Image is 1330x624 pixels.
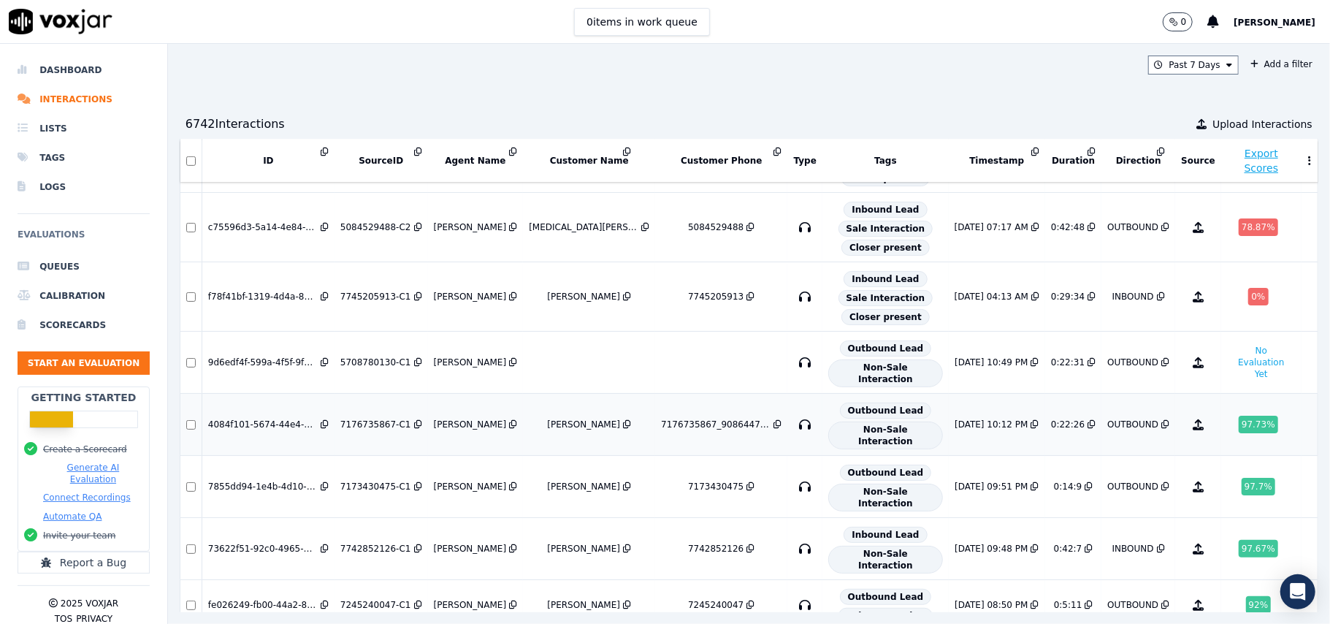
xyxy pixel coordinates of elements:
[1245,56,1318,73] button: Add a filter
[828,422,942,449] span: Non-Sale Interaction
[340,221,411,233] div: 5084529488-C2
[43,444,127,455] button: Create a Scorecard
[828,484,942,511] span: Non-Sale Interaction
[1112,291,1154,303] div: INBOUND
[794,155,817,167] button: Type
[1196,117,1312,132] button: Upload Interactions
[828,546,942,574] span: Non-Sale Interaction
[18,252,150,281] a: Queues
[1051,419,1085,430] div: 0:22:26
[1107,419,1158,430] div: OUTBOUND
[208,291,318,303] div: f78f41bf-1319-4d4a-8dbc-e5296826366a
[340,291,411,303] div: 7745205913-C1
[844,527,927,543] span: Inbound Lead
[547,599,620,611] div: [PERSON_NAME]
[838,221,933,237] span: Sale Interaction
[1228,146,1295,175] button: Export Scores
[18,311,150,340] a: Scorecards
[434,599,507,611] div: [PERSON_NAME]
[340,543,411,555] div: 7742852126-C1
[1246,596,1272,614] div: 92 %
[9,9,112,34] img: voxjar logo
[574,8,710,36] button: 0items in work queue
[1051,291,1085,303] div: 0:29:34
[1112,543,1154,555] div: INBOUND
[1052,155,1095,167] button: Duration
[1054,543,1082,555] div: 0:42:7
[955,357,1028,368] div: [DATE] 10:49 PM
[263,155,273,167] button: ID
[43,530,115,541] button: Invite your team
[844,202,927,218] span: Inbound Lead
[1107,599,1158,611] div: OUTBOUND
[31,390,136,405] h2: Getting Started
[18,114,150,143] a: Lists
[838,290,933,306] span: Sale Interaction
[43,462,143,485] button: Generate AI Evaluation
[1227,342,1296,383] button: No Evaluation Yet
[18,85,150,114] li: Interactions
[955,291,1028,303] div: [DATE] 04:13 AM
[550,155,629,167] button: Customer Name
[18,56,150,85] a: Dashboard
[840,403,932,419] span: Outbound Lead
[18,172,150,202] a: Logs
[1234,13,1330,31] button: [PERSON_NAME]
[1239,416,1278,433] div: 97.73 %
[445,155,505,167] button: Agent Name
[1234,18,1315,28] span: [PERSON_NAME]
[547,291,620,303] div: [PERSON_NAME]
[1148,56,1239,75] button: Past 7 Days
[838,608,933,624] span: Sale Interaction
[1051,221,1085,233] div: 0:42:48
[547,543,620,555] div: [PERSON_NAME]
[1181,155,1215,167] button: Source
[208,357,318,368] div: 9d6edf4f-599a-4f5f-9f51-5da9d544cb7a
[955,543,1028,555] div: [DATE] 09:48 PM
[547,481,620,492] div: [PERSON_NAME]
[340,481,411,492] div: 7173430475-C1
[208,419,318,430] div: 4084f101-5674-44e4-8f29-1be0a75bf6df
[1212,117,1312,132] span: Upload Interactions
[955,221,1028,233] div: [DATE] 07:17 AM
[840,465,932,481] span: Outbound Lead
[1054,599,1082,611] div: 0:5:11
[688,221,744,233] div: 5084529488
[841,240,930,256] span: Closer present
[434,543,507,555] div: [PERSON_NAME]
[208,221,318,233] div: c75596d3-5a14-4e84-b389-84588d53086d
[208,599,318,611] div: fe026249-fb00-44a2-8fae-64e9c5394447
[18,351,150,375] button: Start an Evaluation
[340,419,411,430] div: 7176735867-C1
[186,115,285,133] div: 6742 Interaction s
[840,340,932,357] span: Outbound Lead
[434,419,507,430] div: [PERSON_NAME]
[955,481,1028,492] div: [DATE] 09:51 PM
[1051,357,1085,368] div: 0:22:31
[955,599,1028,611] div: [DATE] 08:50 PM
[547,419,620,430] div: [PERSON_NAME]
[18,552,150,574] button: Report a Bug
[18,226,150,252] h6: Evaluations
[840,589,932,605] span: Outbound Lead
[688,543,744,555] div: 7742852126
[1107,221,1158,233] div: OUTBOUND
[359,155,403,167] button: SourceID
[661,419,771,430] div: 7176735867_9086447643
[874,155,896,167] button: Tags
[208,481,318,492] div: 7855dd94-1e4b-4d10-9033-5199652829ec
[1116,155,1161,167] button: Direction
[1248,288,1268,305] div: 0 %
[1242,478,1275,495] div: 97.7 %
[1163,12,1193,31] button: 0
[1239,540,1278,558] div: 97.67 %
[955,419,1028,430] div: [DATE] 10:12 PM
[18,143,150,172] a: Tags
[61,598,118,609] p: 2025 Voxjar
[688,291,744,303] div: 7745205913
